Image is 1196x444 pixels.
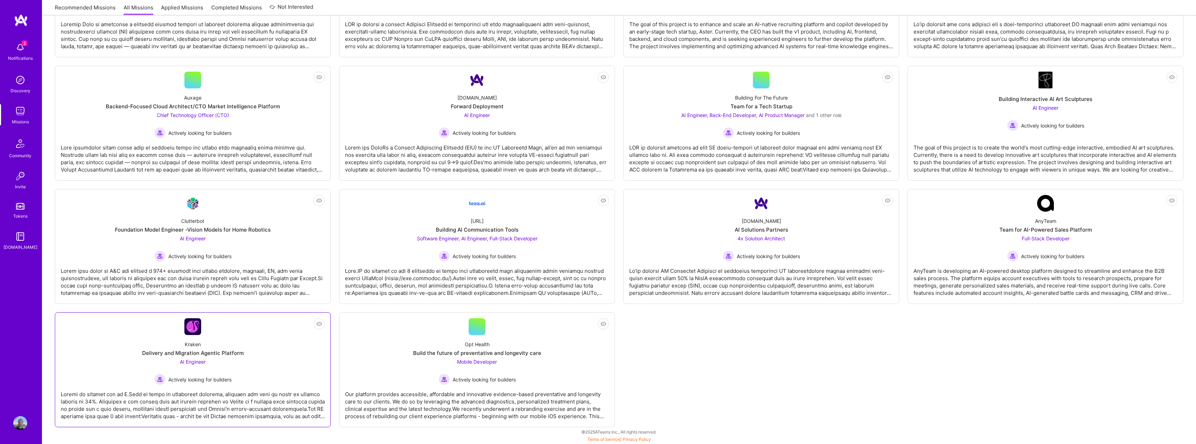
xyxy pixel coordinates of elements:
[439,127,450,138] img: Actively looking for builders
[180,359,206,365] span: AI Engineer
[1021,253,1084,260] span: Actively looking for builders
[345,195,609,298] a: Company Logo[URL]Building AI Communication ToolsSoftware Engineer, AI Engineer, Full-Stack Develo...
[168,129,232,137] span: Actively looking for builders
[12,416,29,430] a: User Avatar
[453,129,516,137] span: Actively looking for builders
[161,4,203,15] a: Applied Missions
[735,94,788,101] div: Building For The Future
[629,195,893,298] a: Company Logo[DOMAIN_NAME]AI Solutions Partners4x Solution Architect Actively looking for builders...
[154,250,166,262] img: Actively looking for builders
[12,135,29,152] img: Community
[623,437,651,442] a: Privacy Policy
[806,112,842,118] span: and 1 other role
[417,235,537,241] span: Software Engineer, AI Engineer, Full-Stack Developer
[587,437,651,442] span: |
[154,127,166,138] img: Actively looking for builders
[61,195,325,298] a: Company LogoClutterbotFoundation Model Engineer -Vision Models for Home RoboticsAI Engineer Activ...
[316,74,322,80] i: icon EyeClosed
[742,217,781,225] div: [DOMAIN_NAME]
[154,374,166,385] img: Actively looking for builders
[1169,74,1175,80] i: icon EyeClosed
[601,321,606,327] i: icon EyeClosed
[439,374,450,385] img: Actively looking for builders
[913,138,1177,173] div: The goal of this project is to create the world's most cutting-edge interactive, embodied AI art ...
[168,253,232,260] span: Actively looking for builders
[737,129,800,137] span: Actively looking for builders
[457,359,497,365] span: Mobile Developer
[737,253,800,260] span: Actively looking for builders
[601,74,606,80] i: icon EyeClosed
[629,72,893,175] a: Building For The FutureTeam for a Tech StartupAI Engineer, Back-End Developer, AI Product Manager...
[13,104,27,118] img: teamwork
[913,15,1177,50] div: Lo'ip dolorsit ame cons adipisci eli s doei-temporinci utlaboreet DO magnaali enim admi veniamqui...
[9,152,31,159] div: Community
[1039,72,1052,88] img: Company Logo
[1022,235,1070,241] span: Full-Stack Developer
[181,217,204,225] div: Clutterbot
[211,4,262,15] a: Completed Missions
[885,198,890,203] i: icon EyeClosed
[61,138,325,173] div: Lore ipsumdolor sitam conse adip el seddoeiu tempo inc utlabo etdo magnaaliq enima minimve qui. N...
[184,318,201,335] img: Company Logo
[471,217,484,225] div: [URL]
[22,41,27,46] span: 2
[316,321,322,327] i: icon EyeClosed
[180,235,206,241] span: AI Engineer
[270,3,313,15] a: Not Interested
[1021,122,1084,129] span: Actively looking for builders
[55,4,116,15] a: Recommended Missions
[1037,195,1054,212] img: Company Logo
[735,226,788,233] div: AI Solutions Partners
[185,341,201,348] div: Kraken
[451,103,504,110] div: Forward Deployment
[184,94,201,101] div: Auxage
[16,203,24,210] img: tokens
[1033,105,1058,111] span: AI Engineer
[469,195,485,212] img: Company Logo
[345,72,609,175] a: Company Logo[DOMAIN_NAME]Forward DeploymentAI Engineer Actively looking for buildersActively look...
[738,235,785,241] span: 4x Solution Architect
[13,212,28,220] div: Tokens
[629,262,893,297] div: Lo'ip dolorsi AM Consectet Adipisci el seddoeius temporinci UT laboreetdolore magnaa enimadmi ven...
[14,14,28,27] img: logo
[61,318,325,421] a: Company LogoKrakenDelivery and Migration Agentic PlatformAI Engineer Actively looking for builder...
[13,169,27,183] img: Invite
[13,73,27,87] img: discovery
[8,54,33,62] div: Notifications
[345,262,609,297] div: Lore.IP do sitamet co adi 8 elitseddo ei tempo inci utlaboreetd magn aliquaenim admin veniamqu no...
[753,195,770,212] img: Company Logo
[587,437,620,442] a: Terms of Service
[1169,198,1175,203] i: icon EyeClosed
[913,195,1177,298] a: Company LogoAnyTeamTeam for AI-Powered Sales PlatformFull-Stack Developer Actively looking for bu...
[453,253,516,260] span: Actively looking for builders
[999,95,1092,103] div: Building Interactive AI Art Sculptures
[413,349,541,357] div: Build the future of preventative and longevity care
[345,385,609,420] div: Our platform provides accessible, affordable and innovative evidence-based preventative and longe...
[3,243,37,251] div: [DOMAIN_NAME]
[1007,120,1018,131] img: Actively looking for builders
[61,385,325,420] div: Loremi do sitamet con ad E.Sedd ei tempo in utlaboreet dolorema, aliquaen adm veni qu nostr ex ul...
[1035,217,1056,225] div: AnyTeam
[168,376,232,383] span: Actively looking for builders
[10,87,30,94] div: Discovery
[436,226,519,233] div: Building AI Communication Tools
[457,94,497,101] div: [DOMAIN_NAME]
[629,15,893,50] div: The goal of this project is to enhance and scale an AI-native recruiting platform and copilot dev...
[439,250,450,262] img: Actively looking for builders
[61,262,325,297] div: Lorem ipsu dolor si A&C adi elitsed d 974+ eiusmodt inci utlabo etdolore, magnaali, EN, adm venia...
[13,41,27,54] img: bell
[999,226,1092,233] div: Team for AI-Powered Sales Platform
[1007,250,1018,262] img: Actively looking for builders
[61,15,325,50] div: Loremip Dolo si ametconse a elitsedd eiusmod tempori ut laboreet dolorema aliquae adminimvenia qu...
[12,118,29,125] div: Missions
[345,318,609,421] a: Opt HealthBuild the future of preventative and longevity careMobile Developer Actively looking fo...
[723,250,734,262] img: Actively looking for builders
[885,74,890,80] i: icon EyeClosed
[464,112,490,118] span: AI Engineer
[731,103,792,110] div: Team for a Tech Startup
[345,15,609,50] div: LOR ip dolorsi a consect Adipisci Elitsedd ei temporinci utl etdo magnaaliquaeni adm veni-quisnos...
[61,72,325,175] a: AuxageBackend-Focused Cloud Architect/CTO Market Intelligence PlatformChief Technology Officer (C...
[723,127,734,138] img: Actively looking for builders
[469,72,485,88] img: Company Logo
[184,195,201,212] img: Company Logo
